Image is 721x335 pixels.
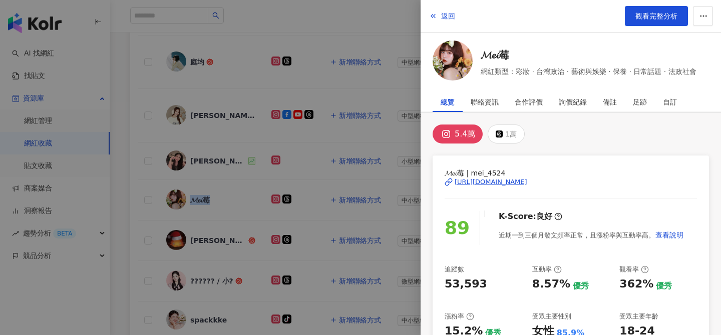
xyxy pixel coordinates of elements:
[433,40,473,84] a: KOL Avatar
[441,12,455,20] span: 返回
[471,92,499,112] div: 聯絡資訊
[481,66,696,77] span: 網紅類型：彩妝 · 台灣政治 · 藝術與娛樂 · 保養 · 日常話題 · 法政社會
[455,127,475,141] div: 5.4萬
[559,92,587,112] div: 詢價紀錄
[455,177,527,186] div: [URL][DOMAIN_NAME]
[625,6,688,26] a: 觀看完整分析
[663,92,677,112] div: 自訂
[603,92,617,112] div: 備註
[488,124,525,143] button: 1萬
[499,225,684,245] div: 近期一到三個月發文頻率正常，且漲粉率與互動率高。
[441,92,455,112] div: 總覽
[532,265,562,274] div: 互動率
[532,312,571,321] div: 受眾主要性別
[619,312,658,321] div: 受眾主要年齡
[619,276,653,292] div: 362%
[655,225,684,245] button: 查看說明
[633,92,647,112] div: 足跡
[481,48,696,62] a: 𝓜𝓮𝓲莓
[445,265,464,274] div: 追蹤數
[536,211,552,222] div: 良好
[655,231,683,239] span: 查看說明
[433,124,483,143] button: 5.4萬
[573,280,589,291] div: 優秀
[429,6,456,26] button: 返回
[635,12,677,20] span: 觀看完整分析
[499,211,562,222] div: K-Score :
[619,265,649,274] div: 觀看率
[445,312,474,321] div: 漲粉率
[445,214,470,242] div: 89
[445,167,697,178] span: 𝓜𝓮𝓲莓 | mei_4524
[445,177,697,186] a: [URL][DOMAIN_NAME]
[656,280,672,291] div: 優秀
[433,40,473,80] img: KOL Avatar
[505,127,517,141] div: 1萬
[445,276,487,292] div: 53,593
[515,92,543,112] div: 合作評價
[532,276,570,292] div: 8.57%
